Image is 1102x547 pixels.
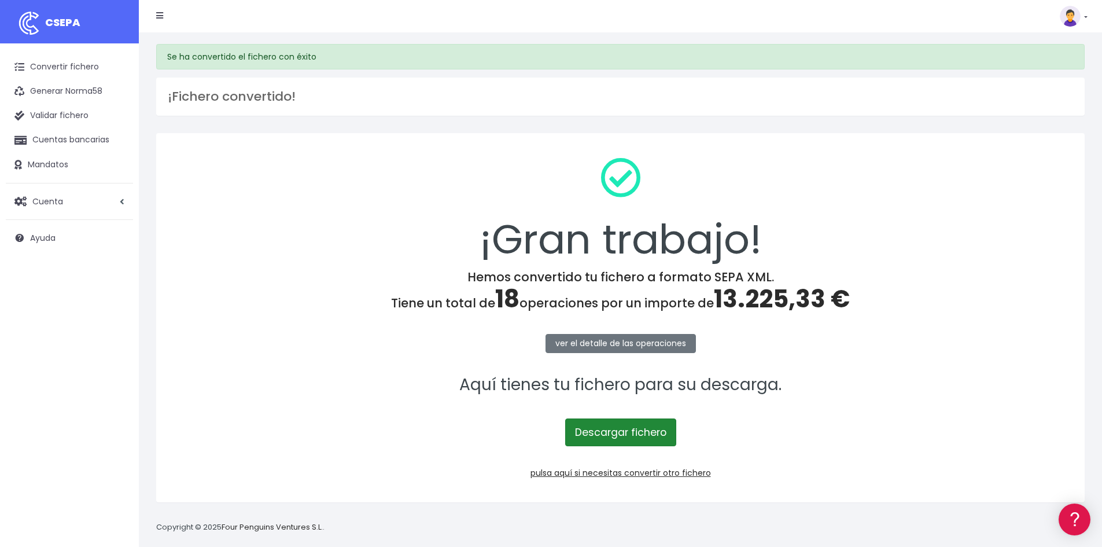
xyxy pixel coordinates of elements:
[12,146,220,164] a: Formatos
[6,153,133,177] a: Mandatos
[14,9,43,38] img: logo
[546,334,696,353] a: ver el detalle de las operaciones
[12,98,220,116] a: Información general
[565,418,676,446] a: Descargar fichero
[12,200,220,218] a: Perfiles de empresas
[6,79,133,104] a: Generar Norma58
[12,182,220,200] a: Videotutoriales
[714,282,850,316] span: 13.225,33 €
[6,189,133,214] a: Cuenta
[168,89,1073,104] h3: ¡Fichero convertido!
[12,80,220,91] div: Información general
[6,104,133,128] a: Validar fichero
[6,226,133,250] a: Ayuda
[1060,6,1081,27] img: profile
[171,270,1070,314] h4: Hemos convertido tu fichero a formato SEPA XML. Tiene un total de operaciones por un importe de
[32,195,63,207] span: Cuenta
[12,248,220,266] a: General
[530,467,711,479] a: pulsa aquí si necesitas convertir otro fichero
[156,44,1085,69] div: Se ha convertido el fichero con éxito
[6,55,133,79] a: Convertir fichero
[171,372,1070,398] p: Aquí tienes tu fichero para su descarga.
[12,296,220,314] a: API
[30,232,56,244] span: Ayuda
[12,230,220,241] div: Facturación
[171,148,1070,270] div: ¡Gran trabajo!
[495,282,519,316] span: 18
[45,15,80,30] span: CSEPA
[12,278,220,289] div: Programadores
[6,128,133,152] a: Cuentas bancarias
[222,522,323,533] a: Four Penguins Ventures S.L.
[156,522,325,534] p: Copyright © 2025 .
[159,333,223,344] a: POWERED BY ENCHANT
[12,164,220,182] a: Problemas habituales
[12,310,220,330] button: Contáctanos
[12,128,220,139] div: Convertir ficheros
